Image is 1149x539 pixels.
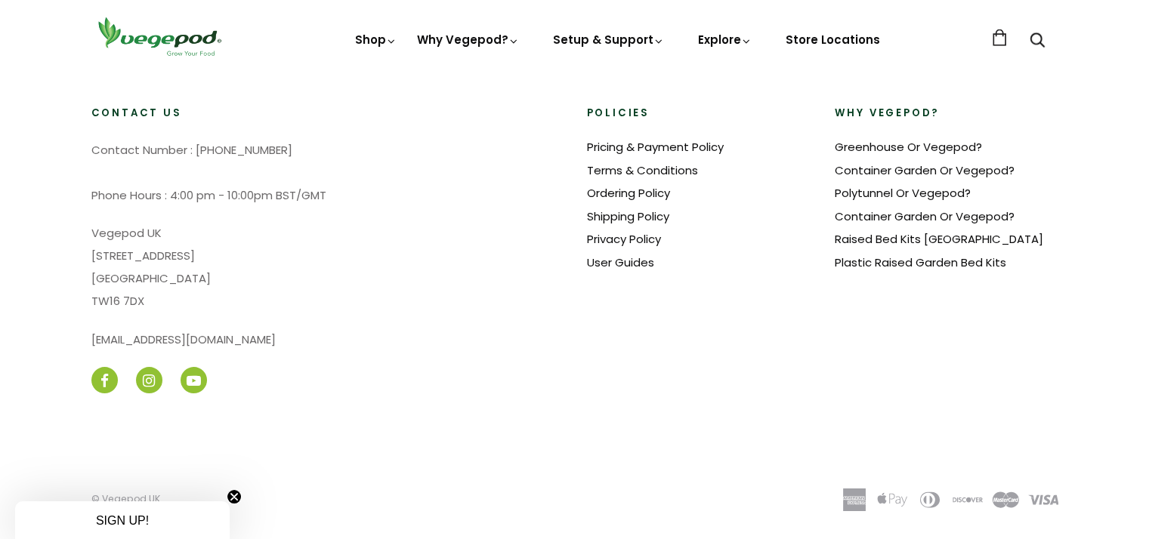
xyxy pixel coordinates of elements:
[786,32,880,48] a: Store Locations
[835,208,1015,224] a: Container Garden Or Vegepod?
[587,254,654,270] a: User Guides
[587,185,670,201] a: Ordering Policy
[91,15,227,58] img: Vegepod
[587,162,698,178] a: Terms & Conditions
[587,231,661,247] a: Privacy Policy
[15,501,230,539] div: SIGN UP!Close teaser
[91,492,160,506] a: © Vegepod UK
[835,231,1043,247] a: Raised Bed Kits [GEOGRAPHIC_DATA]
[587,106,811,121] h2: Policies
[91,106,563,121] h2: Contact Us
[835,139,982,155] a: Greenhouse Or Vegepod?
[835,162,1015,178] a: Container Garden Or Vegepod?
[227,489,242,504] button: Close teaser
[355,32,397,48] a: Shop
[417,32,520,48] a: Why Vegepod?
[91,222,563,313] p: Vegepod UK [STREET_ADDRESS] [GEOGRAPHIC_DATA] TW16 7DX
[91,331,276,347] a: [EMAIL_ADDRESS][DOMAIN_NAME]
[1030,34,1045,50] a: Search
[587,208,669,224] a: Shipping Policy
[835,254,1006,270] a: Plastic Raised Garden Bed Kits
[91,139,563,207] p: Contact Number : [PHONE_NUMBER] Phone Hours : 4:00 pm - 10:00pm BST/GMT
[835,185,971,201] a: Polytunnel Or Vegepod?
[553,32,665,48] a: Setup & Support
[96,514,149,527] span: SIGN UP!
[587,139,724,155] a: Pricing & Payment Policy
[835,106,1058,121] h2: Why Vegepod?
[698,32,752,48] a: Explore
